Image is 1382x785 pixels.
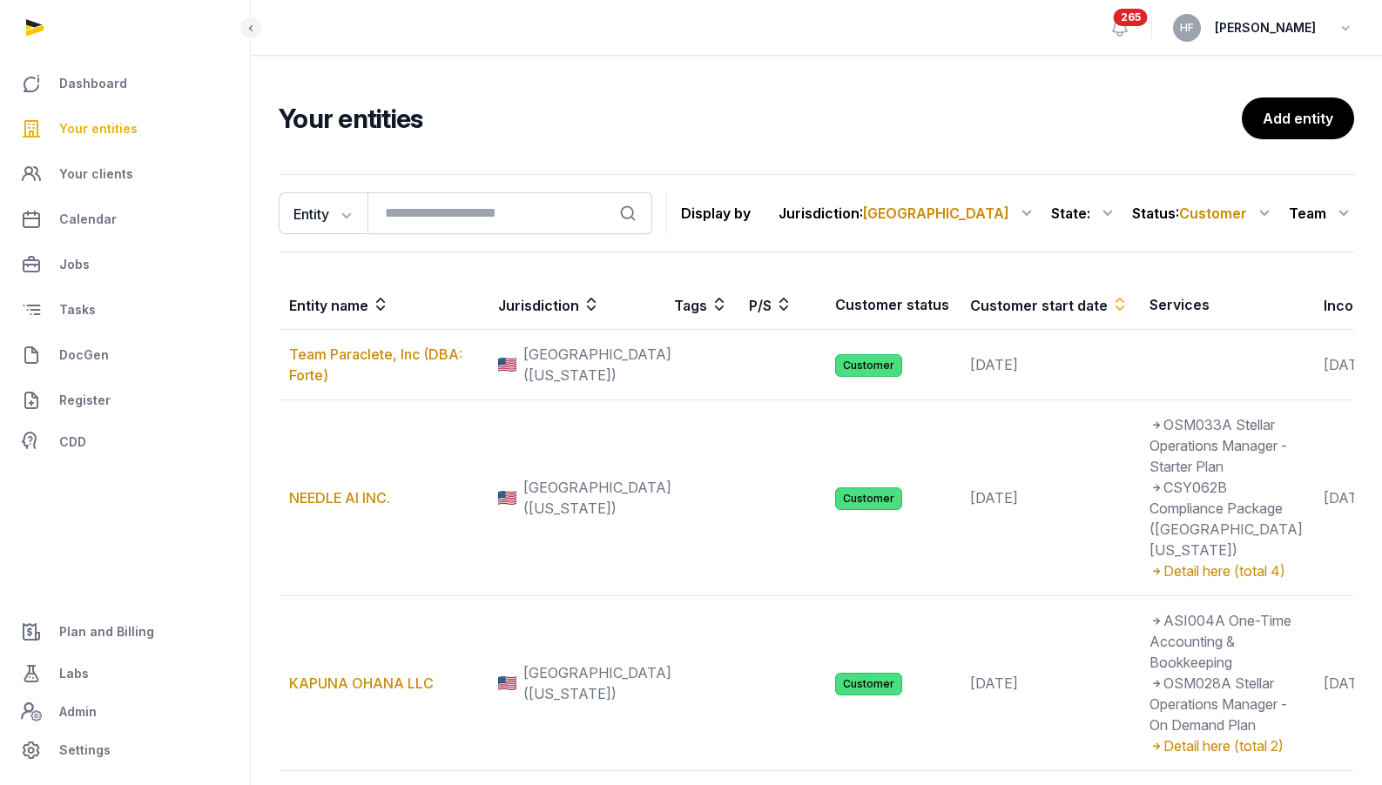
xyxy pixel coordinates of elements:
a: NEEDLE AI INC. [289,489,390,507]
div: Detail here (total 2) [1149,735,1303,756]
span: CSY062B Compliance Package ([GEOGRAPHIC_DATA] [US_STATE]) [1149,479,1303,559]
a: Plan and Billing [14,611,236,653]
a: Labs [14,653,236,694]
a: Your entities [14,108,236,150]
a: Your clients [14,153,236,195]
span: [GEOGRAPHIC_DATA] ([US_STATE]) [523,477,671,519]
span: Register [59,390,111,411]
a: KAPUNA OHANA LLC [289,674,434,692]
span: Customer [835,487,902,510]
a: Add entity [1242,97,1354,139]
div: Detail here (total 4) [1149,560,1303,581]
span: OSM033A Stellar Operations Manager - Starter Plan [1149,416,1287,475]
th: Jurisdiction [488,280,664,330]
span: Customer [835,673,902,695]
span: ASI004A One-Time Accounting & Bookkeeping [1149,612,1291,671]
span: Plan and Billing [59,621,154,642]
td: [DATE] [960,596,1139,771]
span: HF [1180,23,1194,33]
a: Tasks [14,289,236,331]
span: DocGen [59,345,109,366]
a: DocGen [14,334,236,376]
a: Jobs [14,244,236,285]
div: Team [1289,199,1354,227]
a: CDD [14,425,236,460]
td: [DATE] [960,400,1139,596]
span: [PERSON_NAME] [1215,17,1316,38]
span: Customer [835,354,902,377]
a: Settings [14,729,236,771]
span: 265 [1114,9,1148,26]
span: [GEOGRAPHIC_DATA] [863,205,1009,222]
th: Tags [664,280,738,330]
a: Register [14,379,236,421]
p: Display by [681,199,751,227]
th: Services [1139,280,1313,330]
a: Dashboard [14,63,236,104]
span: Calendar [59,209,117,230]
span: : [860,203,1009,224]
div: Jurisdiction [779,199,1037,227]
span: Labs [59,663,89,684]
span: OSM028A Stellar Operations Manager - On Demand Plan [1149,674,1287,734]
span: Admin [59,701,97,722]
button: Entity [279,192,367,234]
span: : [1176,203,1247,224]
span: CDD [59,432,86,453]
button: HF [1173,14,1201,42]
a: Admin [14,694,236,729]
a: Calendar [14,198,236,240]
span: Tasks [59,299,96,320]
span: Jobs [59,254,90,275]
th: P/S [738,280,825,330]
th: Customer start date [960,280,1139,330]
h2: Your entities [279,103,1242,134]
div: Status [1132,199,1275,227]
span: [GEOGRAPHIC_DATA] ([US_STATE]) [523,344,671,386]
span: Dashboard [59,73,127,94]
span: Your entities [59,118,138,139]
span: [GEOGRAPHIC_DATA] ([US_STATE]) [523,662,671,704]
a: Team Paraclete, Inc (DBA: Forte) [289,346,462,384]
span: Settings [59,740,111,761]
span: Your clients [59,164,133,185]
div: State [1051,199,1118,227]
th: Customer status [825,280,960,330]
span: Customer [1179,205,1247,222]
th: Entity name [279,280,488,330]
td: [DATE] [960,330,1139,400]
span: : [1087,203,1090,224]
